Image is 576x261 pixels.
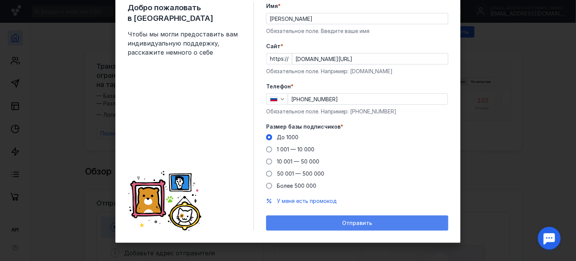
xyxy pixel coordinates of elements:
[277,158,319,165] span: 10 001 — 50 000
[266,123,341,130] span: Размер базы подписчиков
[277,134,298,140] span: До 1000
[277,170,324,177] span: 50 001 — 500 000
[342,220,372,226] span: Отправить
[266,108,448,115] div: Обязательное поле. Например: [PHONE_NUMBER]
[277,182,316,189] span: Более 500 000
[128,2,241,24] span: Добро пожаловать в [GEOGRAPHIC_DATA]
[266,27,448,35] div: Обязательное поле. Введите ваше имя
[266,68,448,75] div: Обязательное поле. Например: [DOMAIN_NAME]
[266,215,448,231] button: Отправить
[266,83,291,90] span: Телефон
[266,42,281,50] span: Cайт
[277,197,337,205] button: У меня есть промокод
[128,30,241,57] span: Чтобы мы могли предоставить вам индивидуальную поддержку, расскажите немного о себе
[266,2,278,10] span: Имя
[277,198,337,204] span: У меня есть промокод
[277,146,314,153] span: 1 001 — 10 000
